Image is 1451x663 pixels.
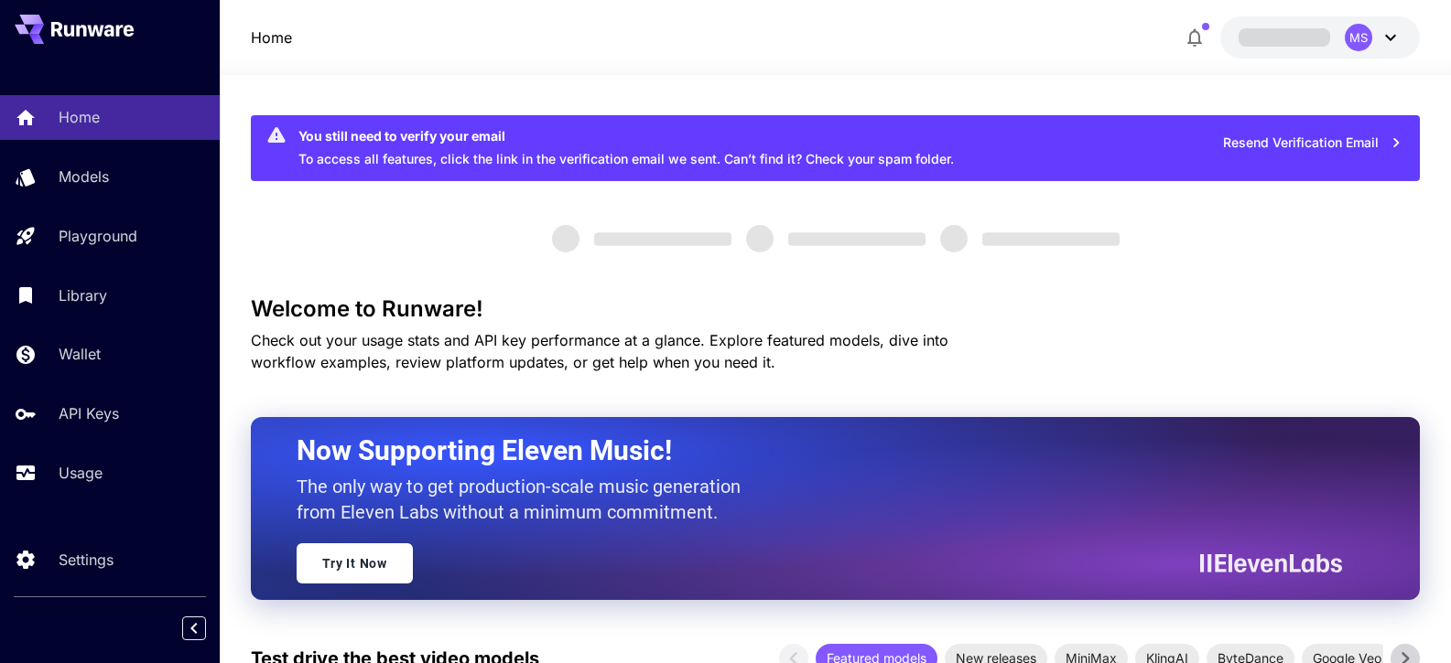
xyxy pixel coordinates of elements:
[297,433,1329,468] h2: Now Supporting Eleven Music!
[251,331,948,371] span: Check out your usage stats and API key performance at a glance. Explore featured models, dive int...
[59,284,107,306] p: Library
[59,402,119,424] p: API Keys
[297,474,754,525] p: The only way to get production-scale music generation from Eleven Labs without a minimum commitment.
[1220,16,1420,59] button: MS
[251,27,292,48] a: Home
[298,121,954,176] div: To access all features, click the link in the verification email we sent. Can’t find it? Check yo...
[59,166,109,187] p: Models
[59,343,101,365] p: Wallet
[59,225,137,247] p: Playground
[251,296,1421,322] h3: Welcome to Runware!
[59,106,100,128] p: Home
[59,549,114,571] p: Settings
[297,543,413,583] a: Try It Now
[1345,24,1372,51] div: MS
[298,126,954,145] div: You still need to verify your email
[182,616,206,640] button: Collapse sidebar
[196,612,220,645] div: Collapse sidebar
[1213,124,1413,162] button: Resend Verification Email
[251,27,292,48] nav: breadcrumb
[59,462,103,484] p: Usage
